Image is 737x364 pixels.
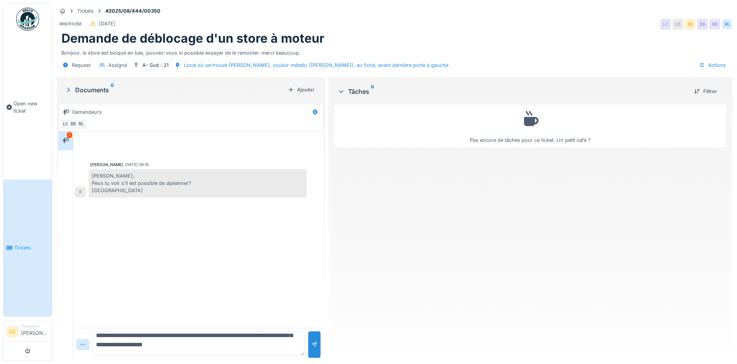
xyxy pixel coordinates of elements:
[76,119,86,130] div: RL
[660,19,671,30] div: LC
[77,7,94,15] div: Tickets
[142,61,169,69] div: A- Sud : 21
[60,119,71,130] div: LC
[709,19,720,30] div: BB
[102,7,164,15] strong: #2025/08/444/00350
[697,19,708,30] div: BB
[685,19,696,30] div: BB
[68,119,79,130] div: BB
[67,132,72,138] div: 1
[371,87,374,96] sup: 0
[125,162,149,168] div: [DATE] 09:16
[61,46,728,57] div: Bonjour, le store est bloqué en bas, pouvez-vous si possible essayer de le remonter. merci beaucoup.
[13,100,49,115] span: Open new ticket
[72,61,91,69] div: Request
[7,323,49,342] a: LC Requester[PERSON_NAME]
[285,85,317,95] div: Ajouter
[3,180,52,317] a: Tickets
[339,108,721,144] div: Pas encore de tâches pour ce ticket. Un petit café ?
[21,323,49,329] div: Requester
[90,162,123,168] div: [PERSON_NAME]
[111,85,114,95] sup: 0
[89,169,307,198] div: [PERSON_NAME], Peux tu voir s'il est possible de dpéanner? [GEOGRAPHIC_DATA]
[99,20,116,27] div: [DATE]
[184,61,448,69] div: Local où se trouve [PERSON_NAME], couloir métallo ([PERSON_NAME]), au fond, avant dernière porte ...
[59,20,81,27] div: électricité
[337,87,688,96] div: Tâches
[3,35,52,180] a: Open new ticket
[72,108,102,116] div: Demandeurs
[691,86,720,96] div: Filtrer
[21,323,49,340] li: [PERSON_NAME]
[16,8,39,31] img: Badge_color-CXgf-gQk.svg
[14,244,49,251] span: Tickets
[64,85,285,95] div: Documents
[75,187,86,198] div: B
[673,19,683,30] div: LC
[7,326,18,337] li: LC
[108,61,127,69] div: Assigné
[61,31,324,46] h1: Demande de déblocage d'un store à moteur
[696,60,729,71] div: Actions
[722,19,732,30] div: RL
